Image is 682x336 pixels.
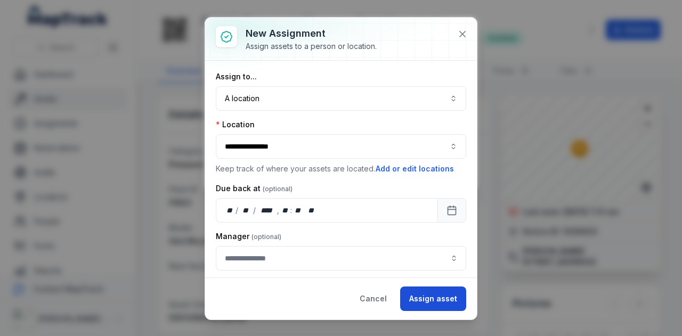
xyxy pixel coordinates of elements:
label: Due back at [216,183,293,194]
button: Calendar [437,198,466,223]
div: hour, [280,205,291,216]
label: Location [216,119,255,130]
div: year, [257,205,277,216]
div: , [277,205,280,216]
input: assignment-add:cf[907ad3fd-eed4-49d8-ad84-d22efbadc5a5]-label [216,246,466,271]
div: am/pm, [306,205,318,216]
button: Add or edit locations [375,163,454,175]
div: day, [225,205,236,216]
label: Manager [216,231,281,242]
button: Assign asset [400,286,466,311]
button: A location [216,86,466,111]
div: Assign assets to a person or location. [246,41,377,52]
p: Keep track of where your assets are located. [216,163,466,175]
div: month, [239,205,254,216]
div: : [290,205,293,216]
label: Assign to... [216,71,257,82]
div: / [236,205,239,216]
div: minute, [293,205,304,216]
h3: New assignment [246,26,377,41]
div: / [253,205,257,216]
button: Cancel [351,286,396,311]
